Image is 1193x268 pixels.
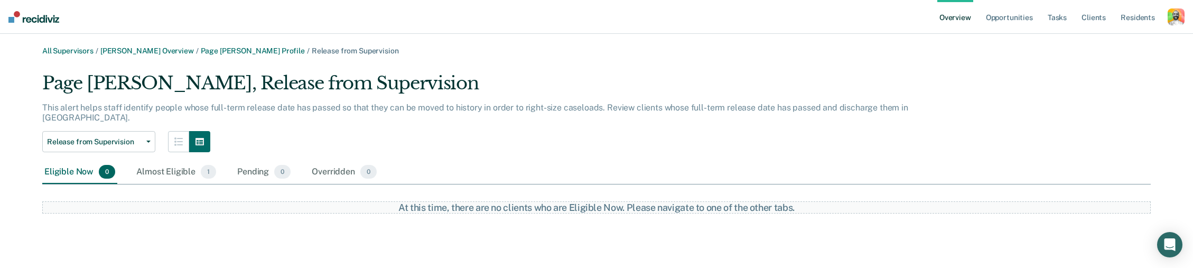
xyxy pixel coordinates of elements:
[42,47,94,55] a: All Supervisors
[42,103,908,123] p: This alert helps staff identify people whose full-term release date has passed so that they can b...
[47,137,142,146] span: Release from Supervision
[274,165,291,179] span: 0
[310,161,379,184] div: Overridden0
[94,47,100,55] span: /
[320,202,873,214] div: At this time, there are no clients who are Eligible Now. Please navigate to one of the other tabs.
[360,165,377,179] span: 0
[194,47,201,55] span: /
[8,11,59,23] img: Recidiviz
[42,72,937,103] div: Page [PERSON_NAME], Release from Supervision
[1157,232,1182,257] div: Open Intercom Messenger
[235,161,293,184] div: Pending0
[305,47,312,55] span: /
[312,47,399,55] span: Release from Supervision
[42,131,155,152] button: Release from Supervision
[134,161,218,184] div: Almost Eligible1
[42,161,117,184] div: Eligible Now0
[201,165,216,179] span: 1
[99,165,115,179] span: 0
[201,47,305,55] a: Page [PERSON_NAME] Profile
[100,47,194,55] a: [PERSON_NAME] Overview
